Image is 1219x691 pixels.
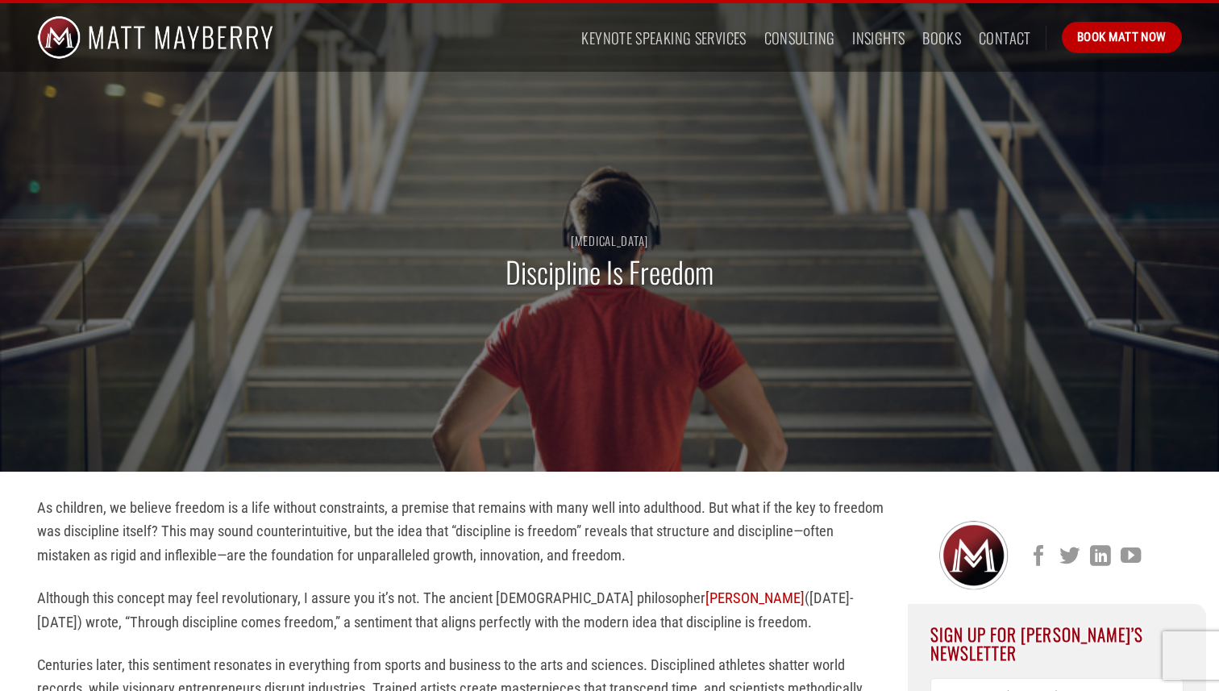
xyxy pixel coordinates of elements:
[37,586,884,634] p: Although this concept may feel revolutionary, I assure you it’s not. The ancient [DEMOGRAPHIC_DAT...
[505,253,714,291] h1: Discipline Is Freedom
[1090,546,1110,568] a: Follow on LinkedIn
[764,23,835,52] a: Consulting
[852,23,905,52] a: Insights
[581,23,746,52] a: Keynote Speaking Services
[1062,22,1182,52] a: Book Matt Now
[1029,546,1049,568] a: Follow on Facebook
[1059,546,1080,568] a: Follow on Twitter
[930,622,1144,664] span: Sign Up For [PERSON_NAME]’s Newsletter
[37,3,273,72] img: Matt Mayberry
[705,589,805,606] a: [PERSON_NAME]
[1121,546,1141,568] a: Follow on YouTube
[922,23,961,52] a: Books
[1077,27,1167,47] span: Book Matt Now
[37,496,884,567] p: As children, we believe freedom is a life without constraints, a premise that remains with many w...
[571,231,648,249] a: [MEDICAL_DATA]
[979,23,1031,52] a: Contact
